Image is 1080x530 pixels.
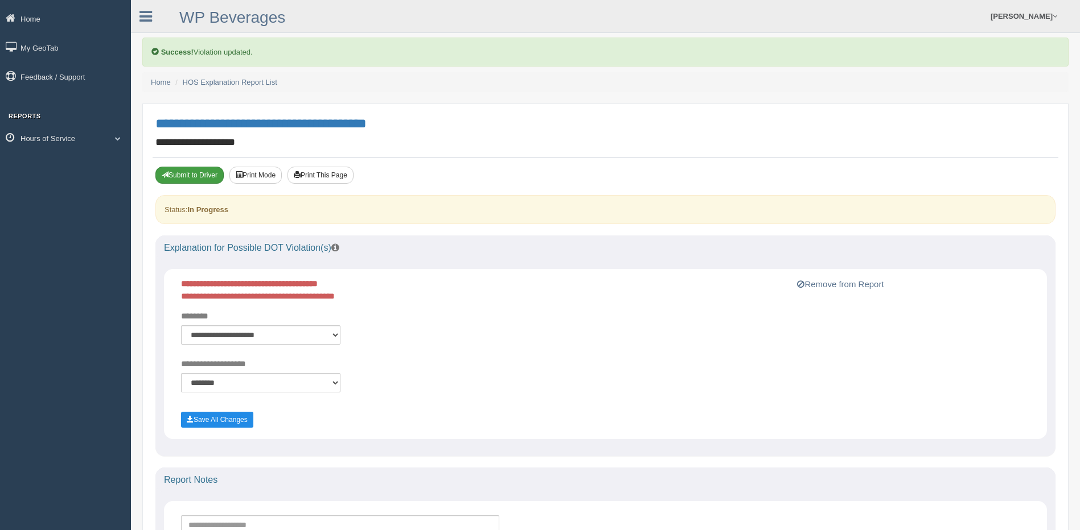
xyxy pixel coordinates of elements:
a: HOS Explanation Report List [183,78,277,86]
button: Save [181,412,253,428]
a: Home [151,78,171,86]
button: Remove from Report [794,278,887,291]
div: Explanation for Possible DOT Violation(s) [155,235,1056,260]
a: WP Beverages [179,9,285,26]
button: Print This Page [288,167,354,184]
b: Success! [161,48,194,56]
button: Submit To Driver [155,167,224,184]
div: Violation updated. [142,38,1069,67]
button: Print Mode [229,167,282,184]
strong: In Progress [187,205,228,214]
div: Report Notes [155,467,1056,492]
div: Status: [155,195,1056,224]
